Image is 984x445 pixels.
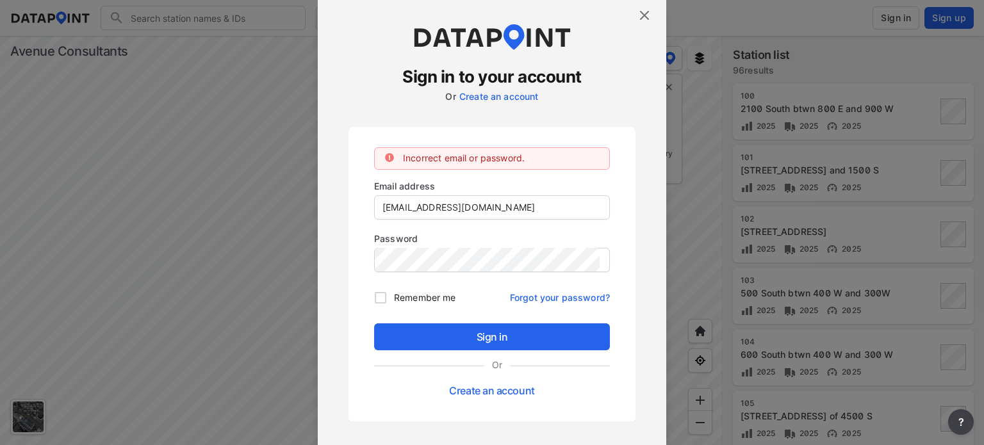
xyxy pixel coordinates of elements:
[384,329,600,344] span: Sign in
[412,24,572,50] img: dataPointLogo.9353c09d.svg
[948,409,974,435] button: more
[374,179,610,193] p: Email address
[394,291,455,304] span: Remember me
[374,232,610,245] p: Password
[956,414,966,430] span: ?
[510,284,610,304] a: Forgot your password?
[637,8,652,23] img: close.efbf2170.svg
[445,91,455,102] label: Or
[484,358,510,371] label: Or
[375,196,609,219] input: you@example.com
[449,384,534,397] a: Create an account
[459,91,539,102] a: Create an account
[403,152,525,163] label: Incorrect email or password.
[374,323,610,350] button: Sign in
[348,65,635,88] h3: Sign in to your account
